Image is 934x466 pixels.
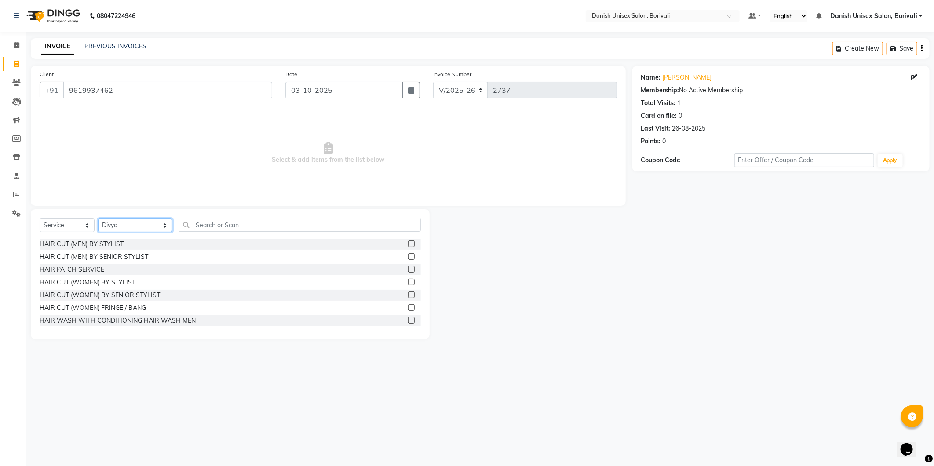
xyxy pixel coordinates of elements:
[22,4,83,28] img: logo
[641,111,677,120] div: Card on file:
[832,42,883,55] button: Create New
[40,252,148,262] div: HAIR CUT (MEN) BY SENIOR STYLIST
[285,70,297,78] label: Date
[663,73,712,82] a: [PERSON_NAME]
[40,278,135,287] div: HAIR CUT (WOMEN) BY STYLIST
[40,303,146,313] div: HAIR CUT (WOMEN) FRINGE / BANG
[830,11,917,21] span: Danish Unisex Salon, Borivali
[641,86,679,95] div: Membership:
[672,124,706,133] div: 26-08-2025
[641,73,661,82] div: Name:
[641,156,734,165] div: Coupon Code
[641,98,676,108] div: Total Visits:
[878,154,903,167] button: Apply
[84,42,146,50] a: PREVIOUS INVOICES
[63,82,272,98] input: Search by Name/Mobile/Email/Code
[897,431,925,457] iframe: chat widget
[678,98,681,108] div: 1
[40,109,617,197] span: Select & add items from the list below
[40,291,160,300] div: HAIR CUT (WOMEN) BY SENIOR STYLIST
[433,70,471,78] label: Invoice Number
[41,39,74,55] a: INVOICE
[179,218,421,232] input: Search or Scan
[40,265,104,274] div: HAIR PATCH SERVICE
[641,124,671,133] div: Last Visit:
[887,42,917,55] button: Save
[40,70,54,78] label: Client
[641,137,661,146] div: Points:
[663,137,666,146] div: 0
[641,86,921,95] div: No Active Membership
[40,316,196,325] div: HAIR WASH WITH CONDITIONING HAIR WASH MEN
[40,240,124,249] div: HAIR CUT (MEN) BY STYLIST
[97,4,135,28] b: 08047224946
[679,111,682,120] div: 0
[734,153,874,167] input: Enter Offer / Coupon Code
[40,82,64,98] button: +91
